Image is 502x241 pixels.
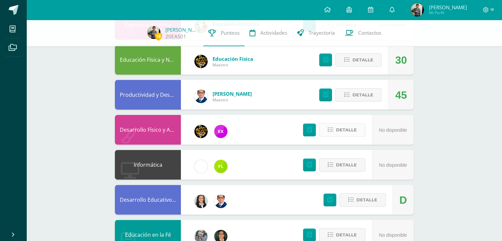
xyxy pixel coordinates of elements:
a: 20EAS01 [165,33,186,40]
span: Educación Física [213,55,253,62]
img: cae4b36d6049cd6b8500bd0f72497672.png [194,160,208,173]
button: Detalle [319,158,365,172]
img: eda3c0d1caa5ac1a520cf0290d7c6ae4.png [194,55,208,68]
div: Informática [115,150,181,180]
span: Detalle [336,229,357,241]
span: Actividades [260,29,287,36]
div: D [399,185,407,215]
button: Detalle [340,193,386,207]
button: Detalle [319,123,365,137]
span: No disponible [379,127,407,133]
div: 30 [395,45,407,75]
span: Detalle [352,54,373,66]
div: Productividad y Desarrollo [115,80,181,110]
span: 16 [155,32,162,40]
span: No disponible [379,232,407,238]
span: Contactos [358,29,381,36]
a: Contactos [340,20,386,46]
a: [PERSON_NAME] [165,26,198,33]
div: Desarrollo Educativo y Proyecto de Vida [115,185,181,215]
img: 21dcd0747afb1b787494880446b9b401.png [194,125,208,138]
div: Desarrollo Físico y Artístico [115,115,181,145]
button: Detalle [335,88,382,102]
span: Punteos [221,29,240,36]
img: 347e56e02a6c605bfc83091f318a9b7f.png [411,3,424,17]
img: b15e54589cdbd448c33dd63f135c9987.png [194,195,208,208]
span: Mi Perfil [429,10,467,16]
img: 347e56e02a6c605bfc83091f318a9b7f.png [147,26,160,39]
img: d6c3c6168549c828b01e81933f68206c.png [214,160,227,173]
span: Detalle [352,89,373,101]
button: Detalle [335,53,382,67]
div: Educación Física y Natación [115,45,181,75]
span: Trayectoria [309,29,335,36]
div: 45 [395,80,407,110]
span: [PERSON_NAME] [213,90,252,97]
span: [PERSON_NAME] [429,4,467,11]
img: ce84f7dabd80ed5f5aa83b4480291ac6.png [214,125,227,138]
span: Detalle [356,194,377,206]
span: Maestro [213,62,253,68]
span: No disponible [379,162,407,168]
img: 059ccfba660c78d33e1d6e9d5a6a4bb6.png [214,195,227,208]
span: Maestro [213,97,252,103]
span: Detalle [336,159,357,171]
a: Actividades [245,20,292,46]
a: Punteos [203,20,245,46]
img: 059ccfba660c78d33e1d6e9d5a6a4bb6.png [194,90,208,103]
a: Trayectoria [292,20,340,46]
span: Detalle [336,124,357,136]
